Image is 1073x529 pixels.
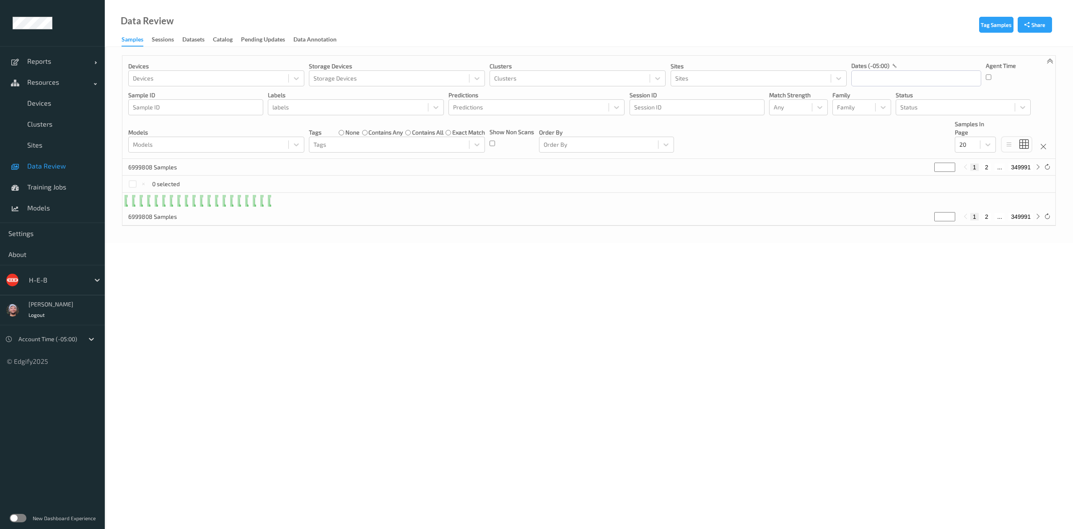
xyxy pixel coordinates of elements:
[309,62,485,70] p: Storage Devices
[896,91,1031,99] p: Status
[995,163,1005,171] button: ...
[979,17,1013,33] button: Tag Samples
[851,62,889,70] p: dates (-05:00)
[970,163,979,171] button: 1
[128,128,304,137] p: Models
[241,34,293,46] a: Pending Updates
[309,128,321,137] p: Tags
[769,91,828,99] p: Match Strength
[368,128,403,137] label: contains any
[241,35,285,46] div: Pending Updates
[152,180,180,188] p: 0 selected
[182,35,205,46] div: Datasets
[832,91,891,99] p: Family
[345,128,360,137] label: none
[128,91,263,99] p: Sample ID
[982,213,991,220] button: 2
[1008,213,1033,220] button: 349991
[128,213,191,221] p: 6999808 Samples
[152,35,174,46] div: Sessions
[128,62,304,70] p: Devices
[982,163,991,171] button: 2
[452,128,485,137] label: exact match
[293,34,345,46] a: Data Annotation
[490,62,666,70] p: Clusters
[268,91,444,99] p: labels
[986,62,1016,70] p: Agent Time
[490,128,534,136] p: Show Non Scans
[152,34,182,46] a: Sessions
[121,17,174,25] div: Data Review
[995,213,1005,220] button: ...
[955,120,996,137] p: Samples In Page
[122,35,143,47] div: Samples
[128,163,191,171] p: 6999808 Samples
[448,91,625,99] p: Predictions
[1008,163,1033,171] button: 349991
[630,91,765,99] p: Session ID
[213,35,233,46] div: Catalog
[122,34,152,47] a: Samples
[293,35,337,46] div: Data Annotation
[539,128,674,137] p: Order By
[182,34,213,46] a: Datasets
[970,213,979,220] button: 1
[671,62,847,70] p: Sites
[1018,17,1052,33] button: Share
[213,34,241,46] a: Catalog
[412,128,443,137] label: contains all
